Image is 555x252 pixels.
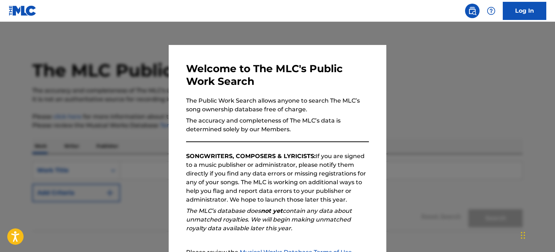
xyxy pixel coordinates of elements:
img: help [487,7,496,15]
strong: SONGWRITERS, COMPOSERS & LYRICISTS: [186,153,316,160]
img: MLC Logo [9,5,37,16]
div: Drag [521,224,525,246]
p: If you are signed to a music publisher or administrator, please notify them directly if you find ... [186,152,369,204]
em: The MLC’s database does contain any data about unmatched royalties. We will begin making unmatche... [186,207,352,232]
p: The accuracy and completeness of The MLC’s data is determined solely by our Members. [186,116,369,134]
iframe: Chat Widget [519,217,555,252]
a: Public Search [465,4,480,18]
strong: not yet [261,207,283,214]
a: Log In [503,2,546,20]
img: search [468,7,477,15]
p: The Public Work Search allows anyone to search The MLC’s song ownership database free of charge. [186,96,369,114]
h3: Welcome to The MLC's Public Work Search [186,62,369,88]
div: Help [484,4,498,18]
